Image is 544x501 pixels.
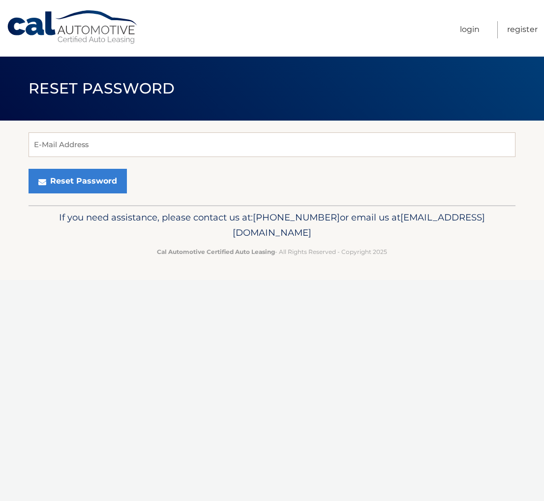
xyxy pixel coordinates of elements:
[157,248,275,255] strong: Cal Automotive Certified Auto Leasing
[29,132,515,157] input: E-Mail Address
[507,21,538,38] a: Register
[29,79,175,97] span: Reset Password
[35,247,509,257] p: - All Rights Reserved - Copyright 2025
[460,21,480,38] a: Login
[29,169,127,193] button: Reset Password
[35,210,509,241] p: If you need assistance, please contact us at: or email us at
[6,10,139,45] a: Cal Automotive
[253,212,340,223] span: [PHONE_NUMBER]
